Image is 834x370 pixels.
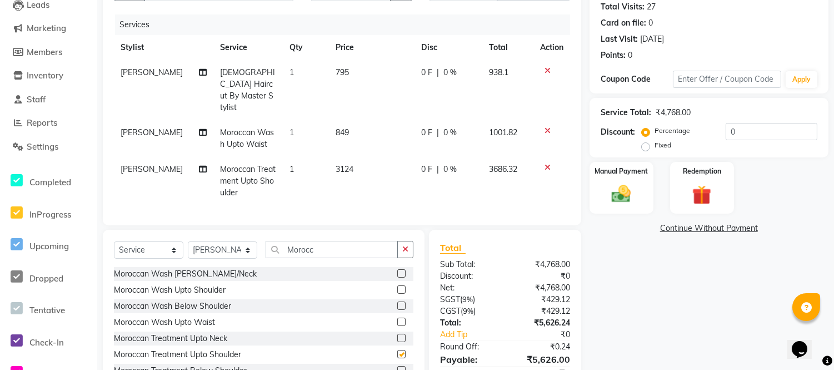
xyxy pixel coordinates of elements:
[505,270,578,282] div: ₹0
[29,337,64,348] span: Check-In
[595,166,648,176] label: Manual Payment
[432,317,505,329] div: Total:
[432,259,505,270] div: Sub Total:
[463,307,473,315] span: 9%
[601,50,626,61] div: Points:
[289,164,294,174] span: 1
[673,71,781,88] input: Enter Offer / Coupon Code
[533,35,570,60] th: Action
[505,294,578,305] div: ₹429.12
[432,282,505,294] div: Net:
[517,329,578,341] div: ₹0
[505,317,578,329] div: ₹5,626.24
[437,67,439,78] span: |
[336,67,349,77] span: 795
[505,341,578,353] div: ₹0.24
[114,349,241,361] div: Moroccan Treatment Upto Shoulder
[686,183,717,207] img: _gift.svg
[505,259,578,270] div: ₹4,768.00
[592,223,826,234] a: Continue Without Payment
[114,333,227,344] div: Moroccan Treatment Upto Neck
[443,164,457,175] span: 0 %
[289,127,294,137] span: 1
[443,127,457,139] span: 0 %
[3,70,94,82] a: Inventory
[432,294,505,305] div: ( )
[462,295,473,304] span: 9%
[266,241,398,258] input: Search or Scan
[27,70,63,81] span: Inventory
[437,127,439,139] span: |
[3,117,94,130] a: Reports
[440,306,461,316] span: CGST
[29,305,65,315] span: Tentative
[114,35,213,60] th: Stylist
[3,93,94,106] a: Staff
[505,305,578,317] div: ₹429.12
[289,67,294,77] span: 1
[601,126,635,138] div: Discount:
[220,67,275,112] span: [DEMOGRAPHIC_DATA] Haircut By Master Stylist
[121,67,183,77] span: [PERSON_NAME]
[213,35,283,60] th: Service
[505,353,578,366] div: ₹5,626.00
[647,1,656,13] div: 27
[220,127,274,149] span: Moroccan Wash Upto Waist
[220,164,276,198] span: Moroccan Treatment Upto Shoulder
[3,141,94,154] a: Settings
[121,164,183,174] span: [PERSON_NAME]
[489,164,517,174] span: 3686.32
[443,67,457,78] span: 0 %
[489,127,517,137] span: 1001.82
[336,164,353,174] span: 3124
[656,107,691,119] div: ₹4,768.00
[628,50,632,61] div: 0
[432,341,505,353] div: Round Off:
[336,127,349,137] span: 849
[29,209,71,220] span: InProgress
[27,23,66,33] span: Marketing
[432,305,505,317] div: ( )
[421,127,432,139] span: 0 F
[432,353,505,366] div: Payable:
[27,141,58,152] span: Settings
[489,67,508,77] span: 938.1
[114,300,231,312] div: Moroccan Wash Below Shoulder
[29,177,71,188] span: Completed
[114,268,257,280] div: Moroccan Wash [PERSON_NAME]/Neck
[440,294,460,304] span: SGST
[601,73,673,85] div: Coupon Code
[601,33,638,45] div: Last Visit:
[505,282,578,294] div: ₹4,768.00
[421,67,432,78] span: 0 F
[655,140,671,150] label: Fixed
[29,241,69,251] span: Upcoming
[432,270,505,282] div: Discount:
[414,35,482,60] th: Disc
[27,47,62,57] span: Members
[3,46,94,59] a: Members
[601,1,645,13] div: Total Visits:
[440,242,466,254] span: Total
[432,329,517,341] a: Add Tip
[329,35,414,60] th: Price
[283,35,329,60] th: Qty
[115,14,578,35] div: Services
[601,17,646,29] div: Card on file:
[606,183,637,205] img: _cash.svg
[3,22,94,35] a: Marketing
[648,17,653,29] div: 0
[786,71,817,88] button: Apply
[640,33,664,45] div: [DATE]
[29,273,63,284] span: Dropped
[27,117,57,128] span: Reports
[27,94,46,105] span: Staff
[121,127,183,137] span: [PERSON_NAME]
[482,35,533,60] th: Total
[114,284,226,296] div: Moroccan Wash Upto Shoulder
[655,126,690,136] label: Percentage
[601,107,651,119] div: Service Total:
[683,166,721,176] label: Redemption
[421,164,432,175] span: 0 F
[787,325,823,359] iframe: chat widget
